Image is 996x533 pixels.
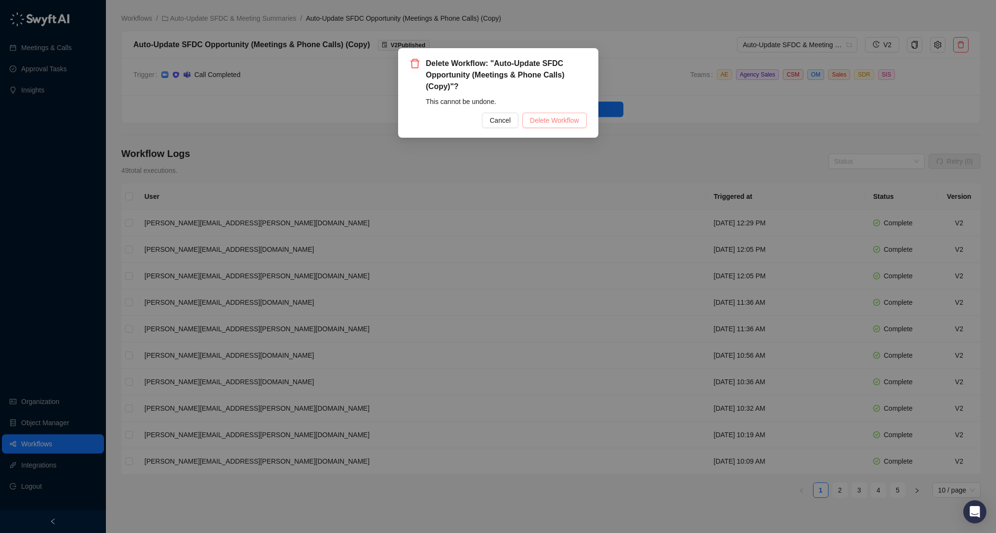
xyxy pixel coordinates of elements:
[490,115,511,126] span: Cancel
[426,96,587,107] div: This cannot be undone.
[482,113,518,128] button: Cancel
[426,58,587,92] span: Delete Workflow: "Auto-Update SFDC Opportunity (Meetings & Phone Calls) (Copy)"?
[963,500,986,523] div: Open Intercom Messenger
[410,58,420,69] span: delete
[530,115,579,126] span: Delete Workflow
[522,113,587,128] button: Delete Workflow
